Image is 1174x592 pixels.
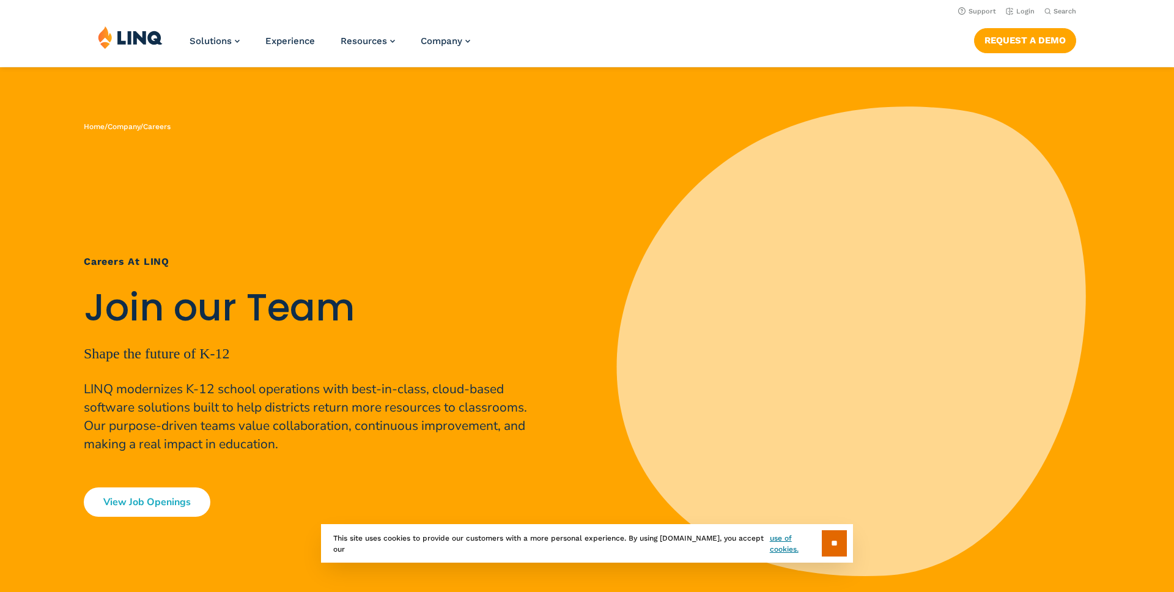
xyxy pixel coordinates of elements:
h2: Join our Team [84,286,539,330]
a: Request a Demo [974,28,1076,53]
h1: Careers at LINQ [84,254,539,269]
span: Resources [341,35,387,46]
span: Company [421,35,462,46]
div: This site uses cookies to provide our customers with a more personal experience. By using [DOMAIN... [321,524,853,563]
a: Login [1006,7,1035,15]
a: Solutions [190,35,240,46]
span: Search [1054,7,1076,15]
a: View Job Openings [84,487,210,517]
span: Careers [143,122,171,131]
a: Company [108,122,140,131]
nav: Primary Navigation [190,26,470,66]
p: LINQ modernizes K-12 school operations with best-in-class, cloud-based software solutions built t... [84,380,539,453]
nav: Button Navigation [974,26,1076,53]
button: Open Search Bar [1044,7,1076,16]
p: Shape the future of K-12 [84,342,539,364]
span: / / [84,122,171,131]
a: Support [958,7,996,15]
a: Home [84,122,105,131]
a: Company [421,35,470,46]
a: Resources [341,35,395,46]
span: Solutions [190,35,232,46]
img: LINQ | K‑12 Software [98,26,163,49]
a: Experience [265,35,315,46]
a: use of cookies. [770,533,822,555]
